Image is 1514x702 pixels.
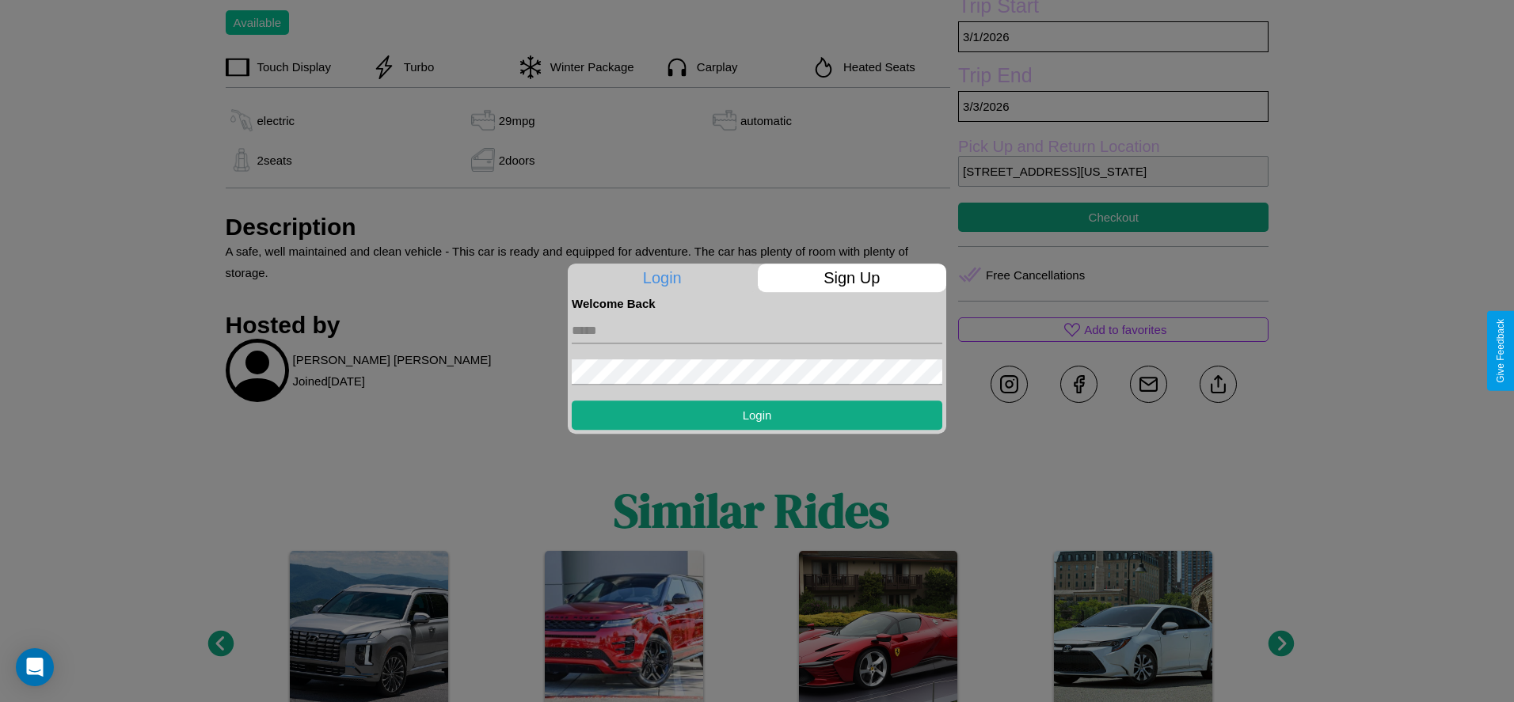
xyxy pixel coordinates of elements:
[572,400,942,430] button: Login
[568,264,757,292] p: Login
[1495,319,1506,383] div: Give Feedback
[572,297,942,310] h4: Welcome Back
[16,648,54,686] div: Open Intercom Messenger
[758,264,947,292] p: Sign Up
